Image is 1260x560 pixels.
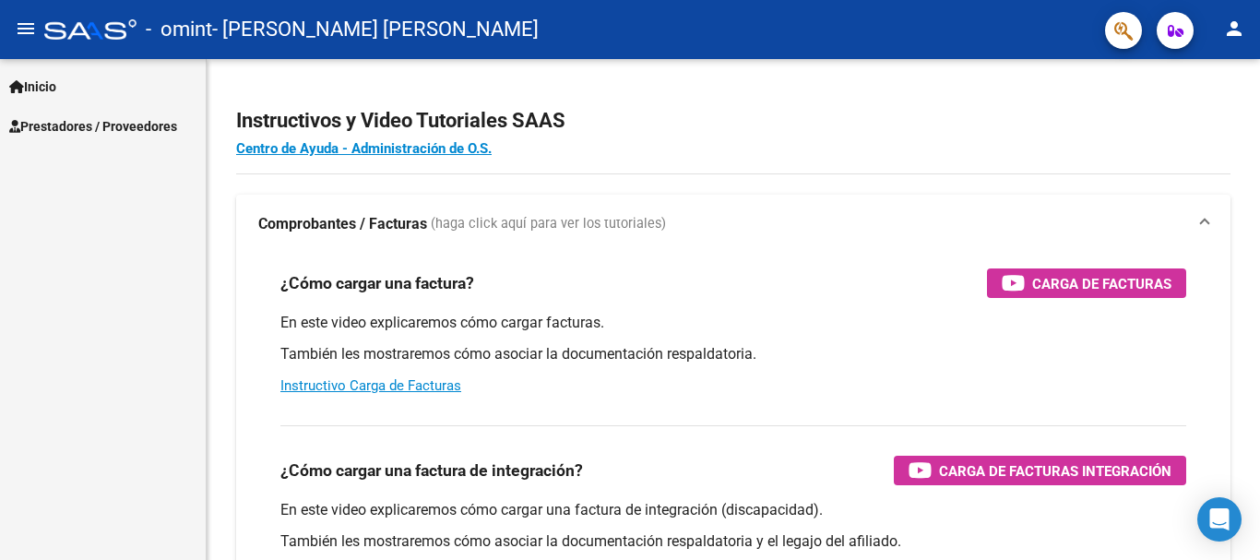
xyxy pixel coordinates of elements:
span: (haga click aquí para ver los tutoriales) [431,214,666,234]
mat-expansion-panel-header: Comprobantes / Facturas (haga click aquí para ver los tutoriales) [236,195,1230,254]
mat-icon: person [1223,18,1245,40]
span: Carga de Facturas [1032,272,1171,295]
strong: Comprobantes / Facturas [258,214,427,234]
h3: ¿Cómo cargar una factura? [280,270,474,296]
p: También les mostraremos cómo asociar la documentación respaldatoria y el legajo del afiliado. [280,531,1186,552]
span: - omint [146,9,212,50]
h2: Instructivos y Video Tutoriales SAAS [236,103,1230,138]
button: Carga de Facturas [987,268,1186,298]
p: En este video explicaremos cómo cargar facturas. [280,313,1186,333]
a: Centro de Ayuda - Administración de O.S. [236,140,492,157]
span: Carga de Facturas Integración [939,459,1171,483]
button: Carga de Facturas Integración [894,456,1186,485]
span: Inicio [9,77,56,97]
p: También les mostraremos cómo asociar la documentación respaldatoria. [280,344,1186,364]
mat-icon: menu [15,18,37,40]
h3: ¿Cómo cargar una factura de integración? [280,458,583,483]
a: Instructivo Carga de Facturas [280,377,461,394]
p: En este video explicaremos cómo cargar una factura de integración (discapacidad). [280,500,1186,520]
span: Prestadores / Proveedores [9,116,177,137]
span: - [PERSON_NAME] [PERSON_NAME] [212,9,539,50]
div: Open Intercom Messenger [1197,497,1242,542]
